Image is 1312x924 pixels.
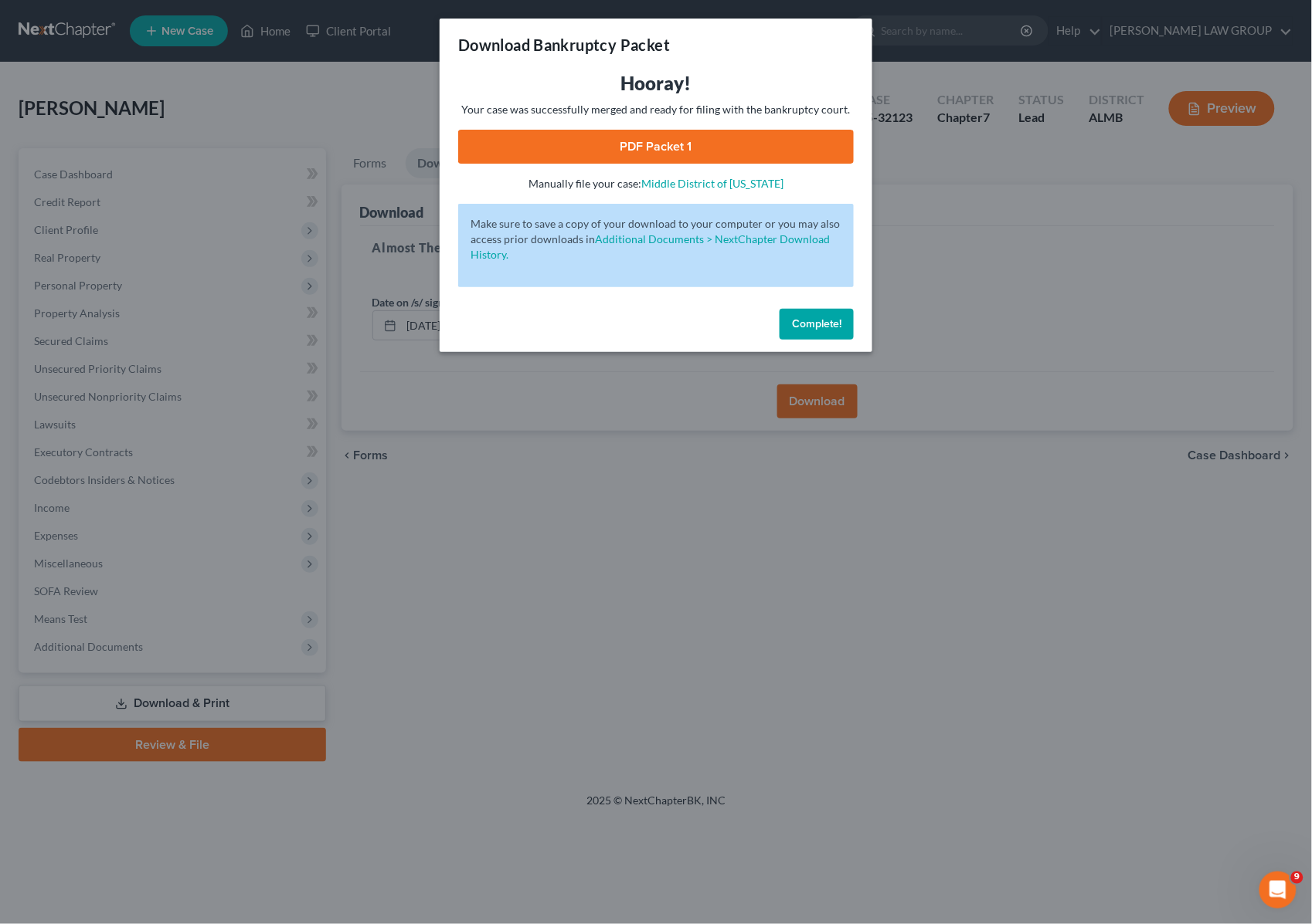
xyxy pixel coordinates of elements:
[458,130,854,164] a: PDF Packet 1
[458,176,854,191] p: Manually file your case:
[1259,872,1297,909] iframe: Intercom live chat
[641,177,783,190] a: Middle District of [US_STATE]
[792,317,841,330] span: Complete!
[471,216,841,262] p: Make sure to save a copy of your download to your computer or you may also access prior downloads in
[471,232,830,261] a: Additional Documents > NextChapter Download History.
[1291,872,1304,884] span: 9
[458,102,854,117] p: Your case was successfully merged and ready for filing with the bankruptcy court.
[458,34,670,56] h3: Download Bankruptcy Packet
[458,71,854,96] h3: Hooray!
[780,309,854,340] button: Complete!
